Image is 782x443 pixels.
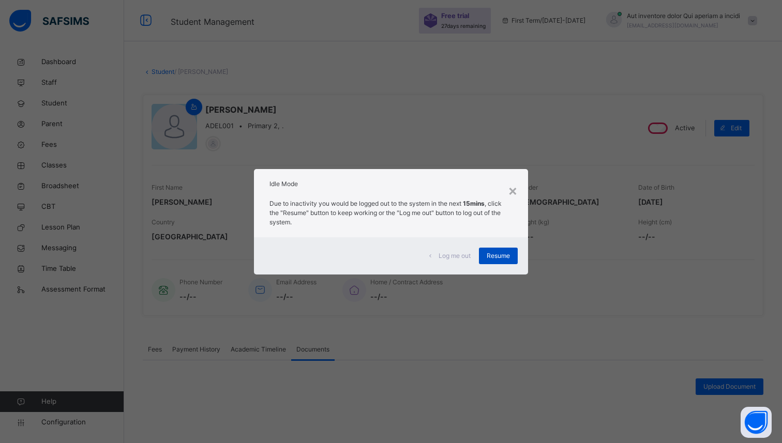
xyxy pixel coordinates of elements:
span: Log me out [439,251,471,261]
button: Open asap [741,407,772,438]
span: Resume [487,251,510,261]
h2: Idle Mode [269,179,512,189]
div: × [508,179,518,201]
strong: 15mins [463,200,485,207]
p: Due to inactivity you would be logged out to the system in the next , click the "Resume" button t... [269,199,512,227]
